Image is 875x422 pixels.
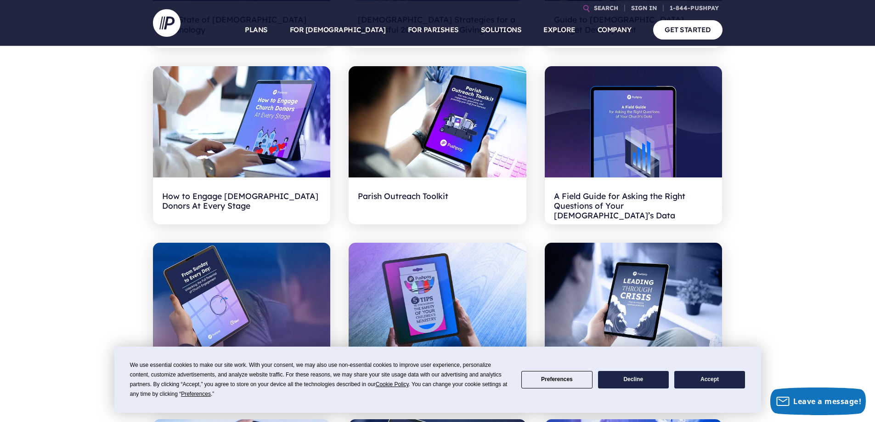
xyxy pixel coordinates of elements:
a: EXPLORE [543,14,576,46]
a: Parish Outreach Toolkit [349,66,526,224]
a: FOR PARISHES [408,14,459,46]
div: We use essential cookies to make our site work. With your consent, we may also use non-essential ... [130,360,510,399]
a: COMPANY [598,14,632,46]
a: A Field Guide for Asking the Right Questions of Your [DEMOGRAPHIC_DATA]’s Data [545,66,723,224]
a: GET STARTED [653,20,723,39]
a: How to Engage [DEMOGRAPHIC_DATA] Donors At Every Stage [153,66,331,224]
h2: A Field Guide for Asking the Right Questions of Your [DEMOGRAPHIC_DATA]’s Data [554,187,713,215]
a: PLANS [245,14,268,46]
span: Leave a message! [793,396,861,406]
div: Cookie Consent Prompt [114,347,761,413]
h2: Parish Outreach Toolkit [358,187,517,215]
span: Preferences [181,391,211,397]
a: Strengthen the Safety of Your Children’s Ministry [DATE] [349,243,526,401]
a: From [DATE] to Every Day [153,243,331,401]
a: Leading Through Crisis [545,243,723,401]
button: Accept [674,371,745,389]
a: FOR [DEMOGRAPHIC_DATA] [290,14,386,46]
h2: How to Engage [DEMOGRAPHIC_DATA] Donors At Every Stage [162,187,322,215]
button: Leave a message! [770,388,866,415]
button: Decline [598,371,669,389]
button: Preferences [521,371,592,389]
a: SOLUTIONS [481,14,522,46]
span: Cookie Policy [376,381,409,388]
